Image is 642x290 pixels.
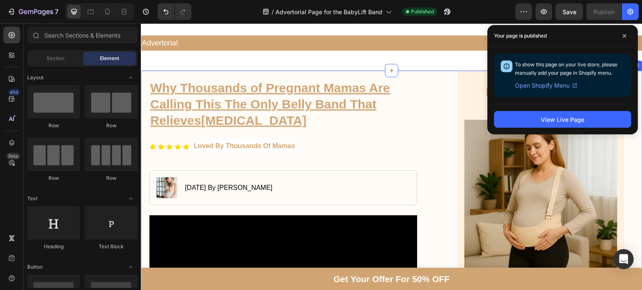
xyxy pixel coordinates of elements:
[15,154,36,175] img: gempages_523423371124278516-bc6774bc-9952-42b0-8363-65960496bd3e.png
[193,248,309,264] p: Get Your Offer For 50% OFF
[272,8,274,16] span: /
[124,192,138,205] span: Toggle open
[27,263,43,271] span: Button
[27,122,80,129] div: Row
[9,58,249,104] strong: Why Thousands of Pregnant Mamas Are Calling This The Only Belly Band That Relieves
[124,71,138,84] span: Toggle open
[44,160,132,169] p: [DATE] By [PERSON_NAME]
[27,74,43,81] span: Layout
[85,174,138,182] div: Row
[494,111,631,128] button: View Live Page
[324,96,476,249] img: gempages_523423371124278516-b34b6984-0527-470e-ade1-990894d19d2e.png
[46,55,64,62] span: Section
[275,8,382,16] span: Advertorial Page for the BabyLift Band
[515,61,617,76] span: To show this page on your live store, please manually add your page in Shopify menu.
[85,122,138,129] div: Row
[334,61,466,90] h2: Don't Let Back Pain Hold You Back
[6,153,20,159] div: Beta
[586,3,622,20] button: Publish
[124,260,138,274] span: Toggle open
[27,27,138,43] input: Search Sections & Elements
[8,89,20,96] div: 450
[494,32,547,40] p: Your page is published
[158,3,191,20] div: Undo/Redo
[1,13,501,26] p: Advertorial
[555,3,583,20] button: Save
[563,8,576,15] span: Save
[27,195,38,202] span: Text
[411,8,434,15] span: Published
[55,7,59,17] p: 7
[53,117,154,129] p: Loved By Thousands Of Mamas
[3,3,62,20] button: 7
[614,249,634,269] div: Open Intercom Messenger
[100,55,119,62] span: Element
[474,38,500,46] div: Section 3
[594,8,614,16] div: Publish
[515,81,570,91] span: Open Shopify Menu
[85,243,138,250] div: Text Block
[541,115,584,124] div: View Live Page
[27,243,80,250] div: Heading
[141,23,642,290] iframe: Design area
[8,55,276,106] h1: [MEDICAL_DATA]
[27,174,80,182] div: Row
